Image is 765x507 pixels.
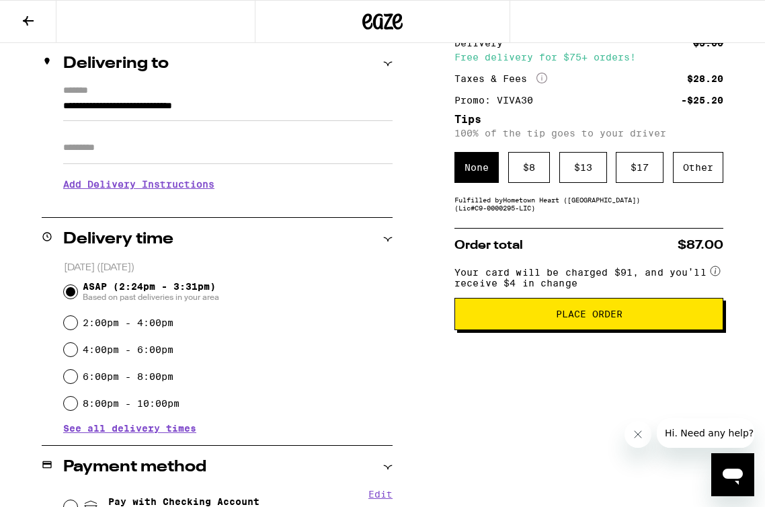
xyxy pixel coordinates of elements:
p: 100% of the tip goes to your driver [454,128,723,139]
h2: Payment method [63,459,206,475]
div: Delivery [454,38,512,48]
label: 6:00pm - 8:00pm [83,371,173,382]
label: 4:00pm - 6:00pm [83,344,173,355]
label: 2:00pm - 4:00pm [83,317,173,328]
h5: Tips [454,114,723,125]
span: Your card will be charged $91, and you’ll receive $4 in change [454,262,707,288]
iframe: Button to launch messaging window [711,453,754,496]
span: ASAP (2:24pm - 3:31pm) [83,281,219,303]
div: None [454,152,499,183]
div: $ 13 [559,152,607,183]
div: Other [673,152,723,183]
div: -$25.20 [681,95,723,105]
iframe: Message from company [657,418,754,448]
label: 8:00pm - 10:00pm [83,398,179,409]
iframe: Close message [625,421,651,448]
div: Taxes & Fees [454,73,547,85]
div: $ 8 [508,152,550,183]
div: $28.20 [687,74,723,83]
span: Based on past deliveries in your area [83,292,219,303]
p: [DATE] ([DATE]) [64,262,393,274]
h2: Delivering to [63,56,169,72]
span: $87.00 [678,239,723,251]
div: $ 17 [616,152,663,183]
div: Fulfilled by Hometown Heart ([GEOGRAPHIC_DATA]) (Lic# C9-0000295-LIC ) [454,196,723,212]
h2: Delivery time [63,231,173,247]
h3: Add Delivery Instructions [63,169,393,200]
button: See all delivery times [63,424,196,433]
button: Edit [368,489,393,500]
p: We'll contact you at [PHONE_NUMBER] when we arrive [63,200,393,210]
span: Place Order [556,309,622,319]
div: Promo: VIVA30 [454,95,542,105]
div: Free delivery for $75+ orders! [454,52,723,62]
button: Place Order [454,298,723,330]
div: $5.00 [693,38,723,48]
span: Order total [454,239,523,251]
